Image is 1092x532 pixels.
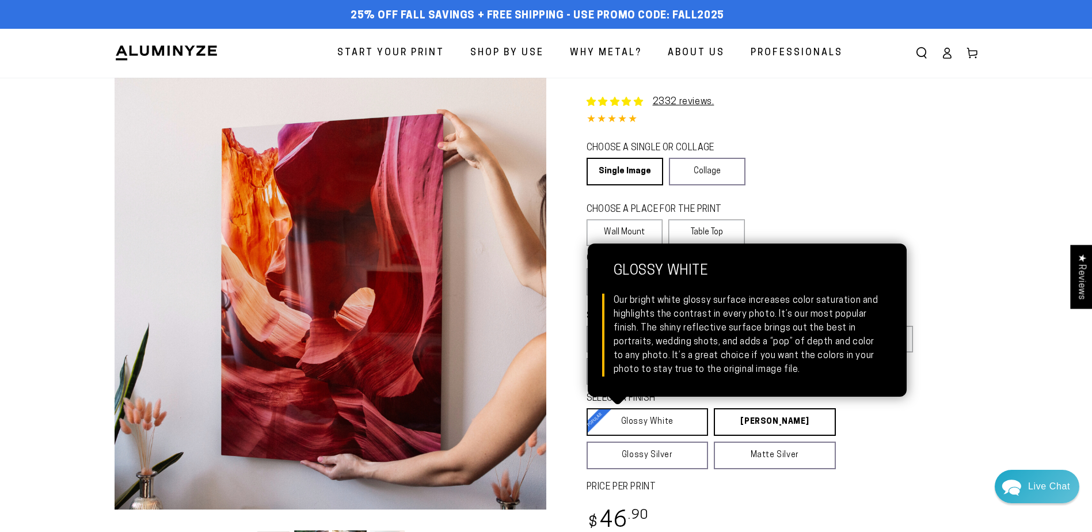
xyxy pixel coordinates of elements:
[587,326,648,352] label: 8x8
[751,45,843,62] span: Professionals
[588,515,598,531] span: $
[659,38,733,69] a: About Us
[714,442,836,469] a: Matte Silver
[668,45,725,62] span: About Us
[351,10,724,22] span: 25% off FALL Savings + Free Shipping - Use Promo Code: FALL2025
[909,40,934,66] summary: Search our site
[329,38,453,69] a: Start Your Print
[653,97,714,107] a: 2332 reviews.
[337,45,444,62] span: Start Your Print
[587,408,709,436] a: Glossy White
[587,219,663,246] label: Wall Mount
[587,358,648,385] label: 30x30
[587,442,709,469] a: Glossy Silver
[614,264,881,294] strong: Glossy White
[668,219,745,246] label: Table Top
[470,45,544,62] span: Shop By Use
[1028,470,1070,503] div: Contact Us Directly
[669,158,745,185] a: Collage
[714,408,836,436] a: [PERSON_NAME]
[587,203,735,216] legend: CHOOSE A PLACE FOR THE PRINT
[587,392,808,405] legend: SELECT A FINISH
[995,470,1079,503] div: Chat widget toggle
[587,481,978,494] label: PRICE PER PRINT
[587,158,663,185] a: Single Image
[614,294,881,377] div: Our bright white glossy surface increases color saturation and highlights the contrast in every p...
[561,38,650,69] a: Why Metal?
[628,509,649,522] sup: .90
[587,310,817,323] legend: SELECT A SIZE
[587,252,736,265] legend: CHOOSE A SHAPE
[742,38,851,69] a: Professionals
[587,142,735,155] legend: CHOOSE A SINGLE OR COLLAGE
[587,112,978,128] div: 4.85 out of 5.0 stars
[462,38,553,69] a: Shop By Use
[1070,245,1092,309] div: Click to open Judge.me floating reviews tab
[115,44,218,62] img: Aluminyze
[570,45,642,62] span: Why Metal?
